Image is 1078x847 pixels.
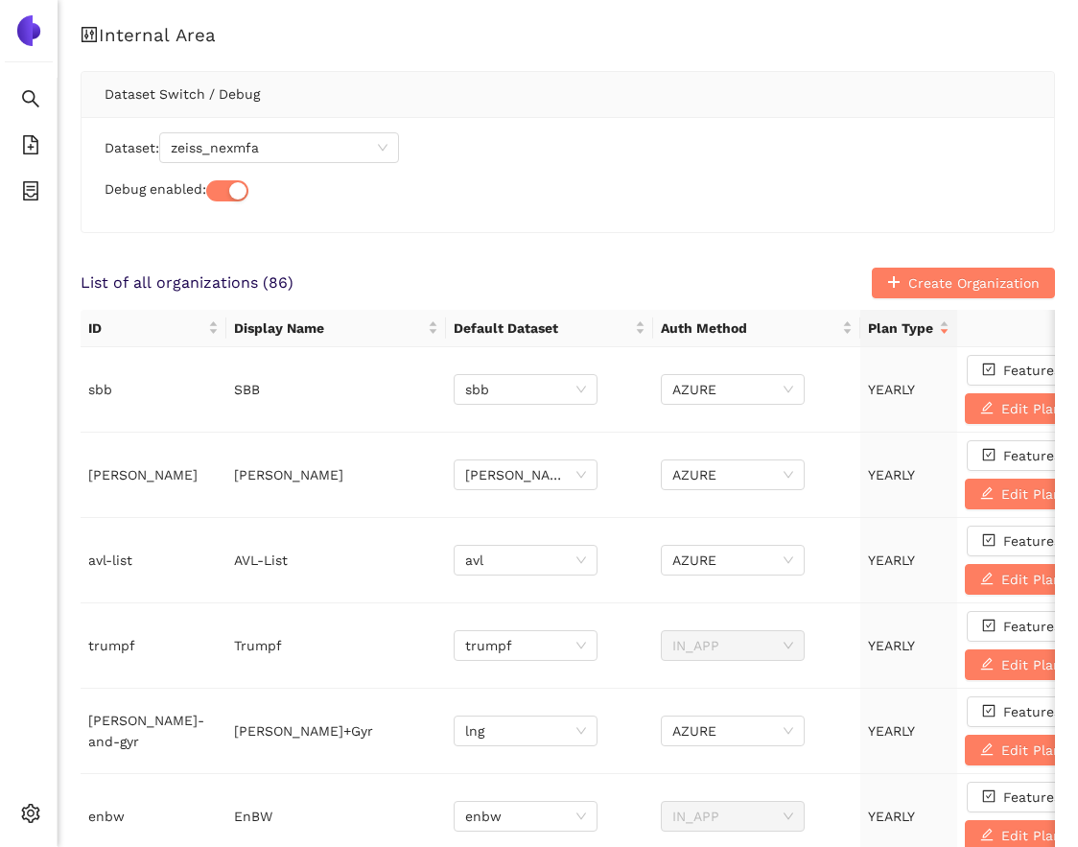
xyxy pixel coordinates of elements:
[967,696,1076,727] button: check-squareFeatures
[661,318,838,339] span: Auth Method
[1001,569,1062,590] span: Edit Plan
[860,689,958,774] td: YEARLY
[982,704,996,719] span: check-square
[21,129,40,167] span: file-add
[672,802,793,831] span: IN_APP
[1001,740,1062,761] span: Edit Plan
[105,132,1031,163] div: Dataset:
[980,401,994,416] span: edit
[860,518,958,603] td: YEARLY
[21,82,40,121] span: search
[226,310,446,347] th: this column's title is Display Name,this column is sortable
[21,797,40,835] span: setting
[81,310,226,347] th: this column's title is ID,this column is sortable
[982,448,996,463] span: check-square
[81,518,226,603] td: avl-list
[81,603,226,689] td: trumpf
[465,375,586,404] span: sbb
[965,393,1077,424] button: editEdit Plan
[967,355,1076,386] button: check-squareFeatures
[81,347,226,433] td: sbb
[672,631,793,660] span: IN_APP
[465,631,586,660] span: trumpf
[21,175,40,213] span: container
[226,433,446,518] td: [PERSON_NAME]
[672,717,793,745] span: AZURE
[980,742,994,758] span: edit
[171,133,387,162] span: zeiss_nexmfa
[965,735,1077,765] button: editEdit Plan
[980,572,994,587] span: edit
[908,272,1040,294] span: Create Organization
[446,310,653,347] th: this column's title is Default Dataset,this column is sortable
[1001,825,1062,846] span: Edit Plan
[860,603,958,689] td: YEARLY
[965,649,1077,680] button: editEdit Plan
[454,318,631,339] span: Default Dataset
[81,433,226,518] td: [PERSON_NAME]
[868,318,936,339] span: Plan Type
[88,318,204,339] span: ID
[234,318,424,339] span: Display Name
[226,347,446,433] td: SBB
[1001,398,1062,419] span: Edit Plan
[860,347,958,433] td: YEARLY
[465,546,586,575] span: avl
[13,15,44,46] img: Logo
[967,611,1076,642] button: check-squareFeatures
[81,689,226,774] td: [PERSON_NAME]-and-gyr
[81,23,1055,48] h1: Internal Area
[1003,701,1061,722] span: Features
[980,828,994,843] span: edit
[226,603,446,689] td: Trumpf
[967,782,1076,812] button: check-squareFeatures
[672,375,793,404] span: AZURE
[967,526,1076,556] button: check-squareFeatures
[672,546,793,575] span: AZURE
[465,717,586,745] span: lng
[1001,483,1062,505] span: Edit Plan
[465,460,586,489] span: brose
[1003,445,1061,466] span: Features
[1003,360,1061,381] span: Features
[967,440,1076,471] button: check-squareFeatures
[653,310,860,347] th: this column's title is Auth Method,this column is sortable
[982,533,996,549] span: check-square
[1003,616,1061,637] span: Features
[1001,654,1062,675] span: Edit Plan
[105,178,1031,201] div: Debug enabled:
[982,789,996,805] span: check-square
[982,619,996,634] span: check-square
[81,26,99,44] span: control
[982,363,996,378] span: check-square
[672,460,793,489] span: AZURE
[105,72,1031,116] div: Dataset Switch / Debug
[81,272,293,294] span: List of all organizations ( 86 )
[1003,787,1061,808] span: Features
[860,433,958,518] td: YEARLY
[980,657,994,672] span: edit
[226,518,446,603] td: AVL-List
[980,486,994,502] span: edit
[887,275,901,291] span: plus
[965,564,1077,595] button: editEdit Plan
[226,689,446,774] td: [PERSON_NAME]+Gyr
[1003,530,1061,552] span: Features
[965,479,1077,509] button: editEdit Plan
[465,802,586,831] span: enbw
[872,268,1055,298] button: plusCreate Organization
